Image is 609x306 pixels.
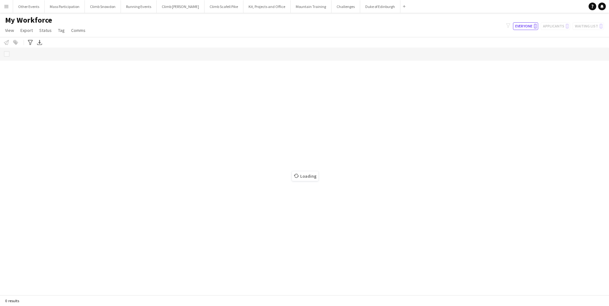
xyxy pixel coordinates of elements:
[18,26,35,34] a: Export
[36,39,43,46] app-action-btn: Export XLSX
[157,0,204,13] button: Climb [PERSON_NAME]
[121,0,157,13] button: Running Events
[13,0,45,13] button: Other Events
[291,0,331,13] button: Mountain Training
[331,0,360,13] button: Challenges
[3,26,17,34] a: View
[45,0,85,13] button: Mass Participation
[20,27,33,33] span: Export
[39,27,52,33] span: Status
[204,0,243,13] button: Climb Scafell Pike
[5,27,14,33] span: View
[534,24,537,29] span: 0
[5,15,52,25] span: My Workforce
[360,0,400,13] button: Duke of Edinburgh
[85,0,121,13] button: Climb Snowdon
[37,26,54,34] a: Status
[26,39,34,46] app-action-btn: Advanced filters
[513,22,538,30] button: Everyone0
[56,26,67,34] a: Tag
[71,27,85,33] span: Comms
[58,27,65,33] span: Tag
[69,26,88,34] a: Comms
[243,0,291,13] button: Kit, Projects and Office
[292,171,318,181] span: Loading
